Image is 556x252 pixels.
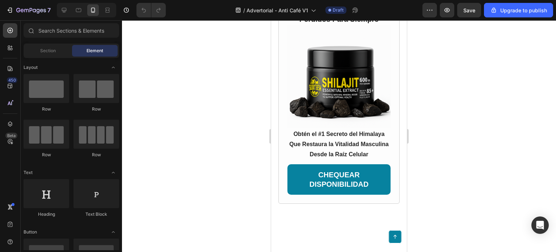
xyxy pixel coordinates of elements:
button: Save [457,3,481,17]
span: / [243,7,245,14]
span: Layout [24,64,38,71]
span: Draft [333,7,344,13]
div: Text Block [73,211,119,218]
span: Advertorial - Anti Café V1 [247,7,308,14]
div: Row [73,106,119,112]
span: Section [40,47,56,54]
span: Save [463,7,475,13]
span: Button [24,229,37,235]
iframe: Design area [271,20,407,252]
div: Heading [24,211,69,218]
div: Undo/Redo [136,3,166,17]
div: 450 [7,77,17,83]
span: Toggle open [108,62,119,73]
span: Element [87,47,103,54]
div: Row [24,152,69,158]
div: Beta [5,133,17,139]
button: 7 [3,3,54,17]
span: Toggle open [108,226,119,238]
p: 7 [47,6,51,15]
div: Row [73,152,119,158]
span: Text [24,169,33,176]
div: Open Intercom Messenger [531,216,549,234]
div: Row [24,106,69,112]
button: Upgrade to publish [484,3,553,17]
input: Search Sections & Elements [24,23,119,38]
div: Upgrade to publish [490,7,547,14]
span: Toggle open [108,167,119,178]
